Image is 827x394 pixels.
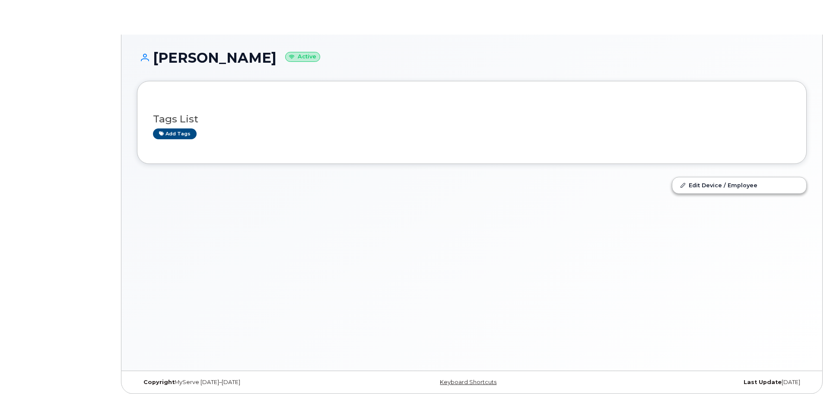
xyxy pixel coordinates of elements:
[440,379,496,385] a: Keyboard Shortcuts
[583,379,807,386] div: [DATE]
[153,128,197,139] a: Add tags
[137,50,807,65] h1: [PERSON_NAME]
[143,379,175,385] strong: Copyright
[153,114,791,125] h3: Tags List
[672,177,806,193] a: Edit Device / Employee
[137,379,360,386] div: MyServe [DATE]–[DATE]
[744,379,782,385] strong: Last Update
[285,52,320,62] small: Active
